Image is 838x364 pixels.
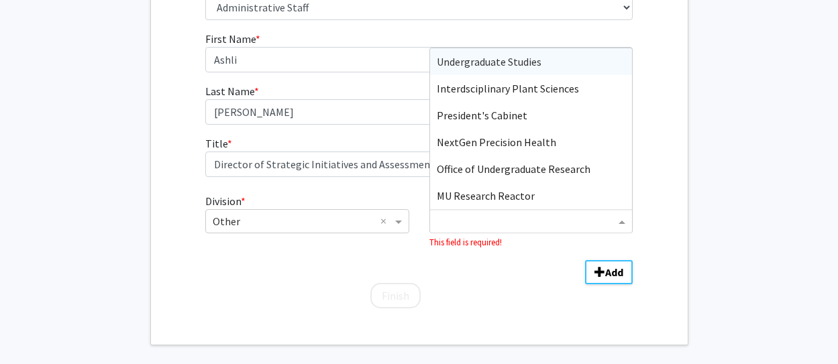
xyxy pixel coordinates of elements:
span: MU Research Reactor [437,189,535,202]
ng-dropdown-panel: Options list [429,48,633,210]
button: Add Division/Department [585,260,633,284]
div: Department [419,193,643,249]
span: Undergraduate Studies [437,55,541,68]
small: This field is required! [429,237,502,247]
span: Office of Undergraduate Research [437,162,590,176]
span: President's Cabinet [437,109,527,122]
span: Clear all [380,213,392,229]
button: Finish [370,283,421,308]
span: NextGen Precision Health [437,135,556,149]
span: Interdsciplinary Plant Sciences [437,82,579,95]
b: Add [605,265,623,279]
iframe: Chat [10,304,57,354]
ng-select: Division [205,209,409,233]
div: Division [195,193,419,249]
span: Title [205,137,227,150]
span: First Name [205,32,256,46]
ng-select: Department [429,209,633,233]
span: Last Name [205,84,254,98]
